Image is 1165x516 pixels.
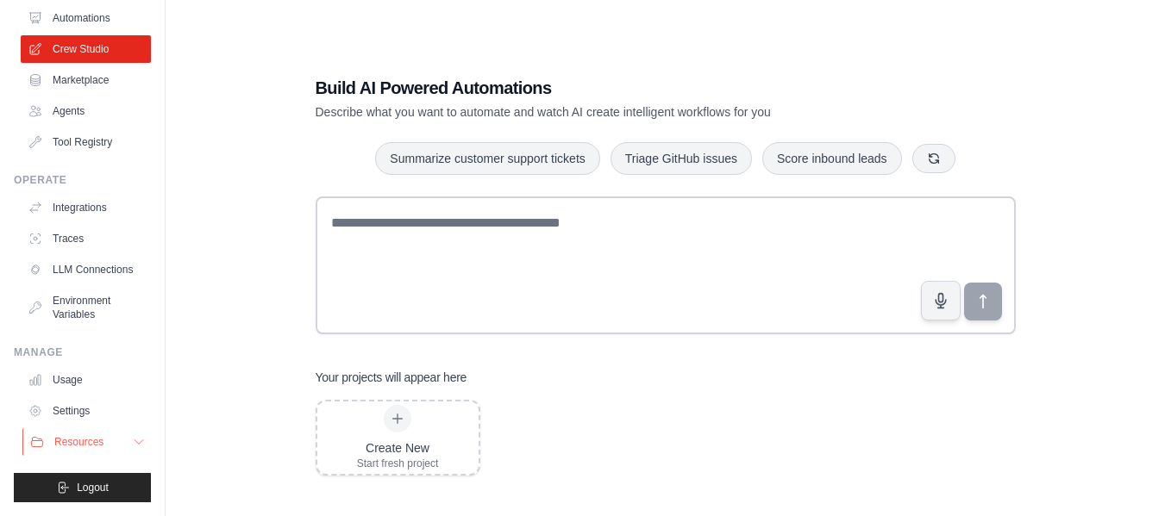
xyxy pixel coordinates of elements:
[21,366,151,394] a: Usage
[21,397,151,425] a: Settings
[375,142,599,175] button: Summarize customer support tickets
[21,97,151,125] a: Agents
[316,369,467,386] h3: Your projects will appear here
[14,345,151,359] div: Manage
[316,103,895,121] p: Describe what you want to automate and watch AI create intelligent workflows for you
[357,439,439,457] div: Create New
[762,142,902,175] button: Score inbound leads
[21,287,151,328] a: Environment Variables
[1079,433,1165,516] iframe: Chat Widget
[21,225,151,252] a: Traces
[912,144,955,173] button: Get new suggestions
[21,128,151,156] a: Tool Registry
[14,173,151,187] div: Operate
[21,4,151,32] a: Automations
[21,194,151,221] a: Integrations
[14,473,151,502] button: Logout
[21,35,151,63] a: Crew Studio
[22,428,153,456] button: Resources
[316,76,895,100] h1: Build AI Powered Automations
[921,281,961,320] button: Click to speak your automation idea
[21,256,151,283] a: LLM Connections
[54,435,103,449] span: Resources
[611,142,752,175] button: Triage GitHub issues
[77,481,109,494] span: Logout
[21,66,151,94] a: Marketplace
[357,457,439,470] div: Start fresh project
